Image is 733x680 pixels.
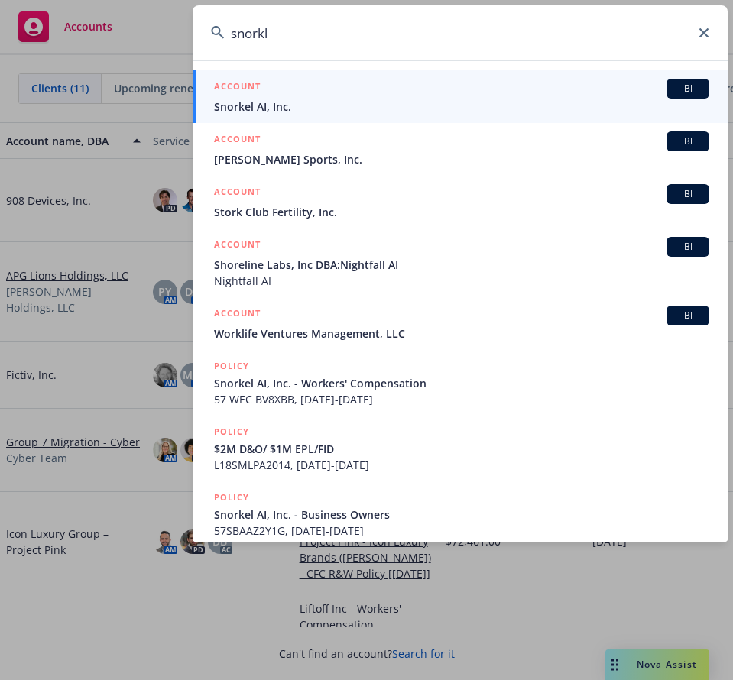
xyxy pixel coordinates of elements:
[214,273,709,289] span: Nightfall AI
[214,99,709,115] span: Snorkel AI, Inc.
[214,306,261,324] h5: ACCOUNT
[193,70,728,123] a: ACCOUNTBISnorkel AI, Inc.
[673,240,703,254] span: BI
[214,79,261,97] h5: ACCOUNT
[214,375,709,391] span: Snorkel AI, Inc. - Workers' Compensation
[193,123,728,176] a: ACCOUNTBI[PERSON_NAME] Sports, Inc.
[193,350,728,416] a: POLICYSnorkel AI, Inc. - Workers' Compensation57 WEC BV8XBB, [DATE]-[DATE]
[673,187,703,201] span: BI
[193,176,728,228] a: ACCOUNTBIStork Club Fertility, Inc.
[193,5,728,60] input: Search...
[214,490,249,505] h5: POLICY
[214,204,709,220] span: Stork Club Fertility, Inc.
[214,507,709,523] span: Snorkel AI, Inc. - Business Owners
[214,441,709,457] span: $2M D&O/ $1M EPL/FID
[214,457,709,473] span: L18SMLPA2014, [DATE]-[DATE]
[673,309,703,322] span: BI
[193,481,728,547] a: POLICYSnorkel AI, Inc. - Business Owners57SBAAZ2Y1G, [DATE]-[DATE]
[214,237,261,255] h5: ACCOUNT
[193,297,728,350] a: ACCOUNTBIWorklife Ventures Management, LLC
[214,257,709,273] span: Shoreline Labs, Inc DBA:Nightfall AI
[214,131,261,150] h5: ACCOUNT
[214,523,709,539] span: 57SBAAZ2Y1G, [DATE]-[DATE]
[214,184,261,202] h5: ACCOUNT
[193,228,728,297] a: ACCOUNTBIShoreline Labs, Inc DBA:Nightfall AINightfall AI
[193,416,728,481] a: POLICY$2M D&O/ $1M EPL/FIDL18SMLPA2014, [DATE]-[DATE]
[673,134,703,148] span: BI
[214,325,709,342] span: Worklife Ventures Management, LLC
[214,358,249,374] h5: POLICY
[214,391,709,407] span: 57 WEC BV8XBB, [DATE]-[DATE]
[214,424,249,439] h5: POLICY
[214,151,709,167] span: [PERSON_NAME] Sports, Inc.
[673,82,703,96] span: BI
